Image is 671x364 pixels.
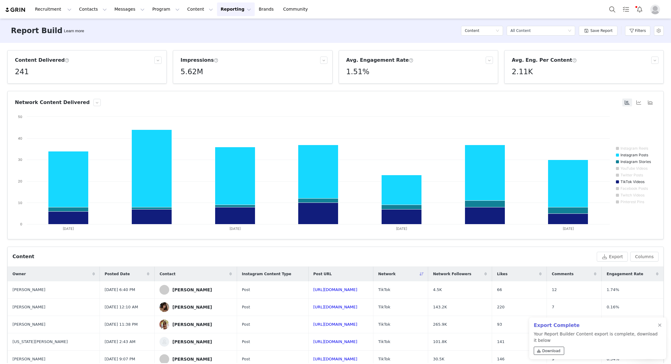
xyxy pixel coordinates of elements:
a: [PERSON_NAME] [159,337,232,347]
button: Reporting [217,2,255,16]
span: 4.5K [433,287,442,293]
button: Recruitment [31,2,75,16]
a: [URL][DOMAIN_NAME] [313,305,358,309]
text: Instagram Posts [620,153,648,157]
h5: 1.51% [346,66,369,77]
span: 220 [497,304,505,310]
span: Post [242,356,250,362]
span: Download [542,348,561,354]
text: Instagram Reels [620,146,648,151]
span: 0.16% [606,304,619,310]
text: 40 [18,136,22,140]
div: [PERSON_NAME] [172,339,212,344]
span: Contact [159,271,175,277]
h3: Network Content Delivered [15,99,90,106]
span: Network Followers [433,271,471,277]
span: TikTok [378,287,390,293]
span: 30.5K [433,356,444,362]
button: Filters [625,26,650,36]
h5: 2.11K [512,66,533,77]
text: TikTok Videos [620,179,645,184]
text: 50 [18,115,22,119]
a: [URL][DOMAIN_NAME] [313,287,358,292]
h3: Report Builder [11,25,71,36]
img: d3e74452-029a-4543-abfb-d45d2a3bb2c6.jpg [159,302,169,312]
span: Instagram Content Type [242,271,292,277]
span: [PERSON_NAME] [12,356,45,362]
span: [DATE] 12:10 AM [105,304,138,310]
span: TikTok [378,321,390,328]
span: Posted Date [105,271,130,277]
a: [URL][DOMAIN_NAME] [313,339,358,344]
span: TikTok [378,339,390,345]
span: [DATE] 9:07 PM [105,356,135,362]
button: Export [597,252,628,262]
a: [PERSON_NAME] [159,285,232,295]
h3: Avg. Eng. Per Content [512,57,577,64]
span: [PERSON_NAME] [12,287,45,293]
button: Columns [630,252,659,262]
text: YouTube Videos [620,166,648,171]
button: Save Report [579,26,617,36]
text: 0 [20,222,22,226]
h5: Content [465,26,479,35]
span: Post [242,304,250,310]
span: 143.2K [433,304,447,310]
button: Contacts [75,2,110,16]
text: 20 [18,179,22,183]
span: [US_STATE][PERSON_NAME] [12,339,68,345]
span: Post [242,287,250,293]
button: Messages [111,2,148,16]
text: 10 [18,201,22,205]
h3: Avg. Engagement Rate [346,57,414,64]
text: 30 [18,158,22,162]
div: Content [12,253,34,260]
span: Likes [497,271,508,277]
a: [URL][DOMAIN_NAME] [313,322,358,327]
div: Tooltip anchor [63,28,85,34]
a: Tasks [619,2,633,16]
a: [URL][DOMAIN_NAME] [313,357,358,361]
button: Search [606,2,619,16]
div: All Content [510,26,530,35]
div: [PERSON_NAME] [172,287,212,292]
span: 7 [552,304,554,310]
h5: 5.62M [180,66,203,77]
span: Engagement Rate [606,271,643,277]
text: Pinterest Pins [620,199,644,204]
span: [DATE] 2:43 AM [105,339,136,345]
span: TikTok [378,304,390,310]
span: Network [378,271,396,277]
a: Community [280,2,314,16]
text: [DATE] [563,227,574,231]
img: placeholder-profile.jpg [650,5,660,14]
button: Program [149,2,183,16]
text: [DATE] [229,227,241,231]
span: Owner [12,271,26,277]
span: 265.9K [433,321,447,328]
p: Your Report Builder Content export is complete, download it below [534,331,658,357]
i: icon: down [496,29,499,33]
a: Download [534,347,564,355]
img: 721cce75-8ea4-4a26-bfd3-43b20f91a73d--s.jpg [159,337,169,347]
span: 66 [497,287,502,293]
text: Twitter Posts [620,173,643,177]
div: [PERSON_NAME] [172,305,212,310]
span: 101.8K [433,339,447,345]
a: [PERSON_NAME] [159,354,232,364]
span: TikTok [378,356,390,362]
span: [DATE] 6:40 PM [105,287,135,293]
div: [PERSON_NAME] [172,357,212,362]
span: Comments [552,271,574,277]
span: [DATE] 11:38 PM [105,321,138,328]
text: Twitch Videos [620,193,645,197]
span: [PERSON_NAME] [12,304,45,310]
a: [PERSON_NAME] [159,320,232,329]
span: 1.74% [606,287,619,293]
span: 93 [497,321,502,328]
span: Post [242,321,250,328]
text: Instagram Stories [620,159,651,164]
button: Profile [647,5,666,14]
img: grin logo [5,7,26,13]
